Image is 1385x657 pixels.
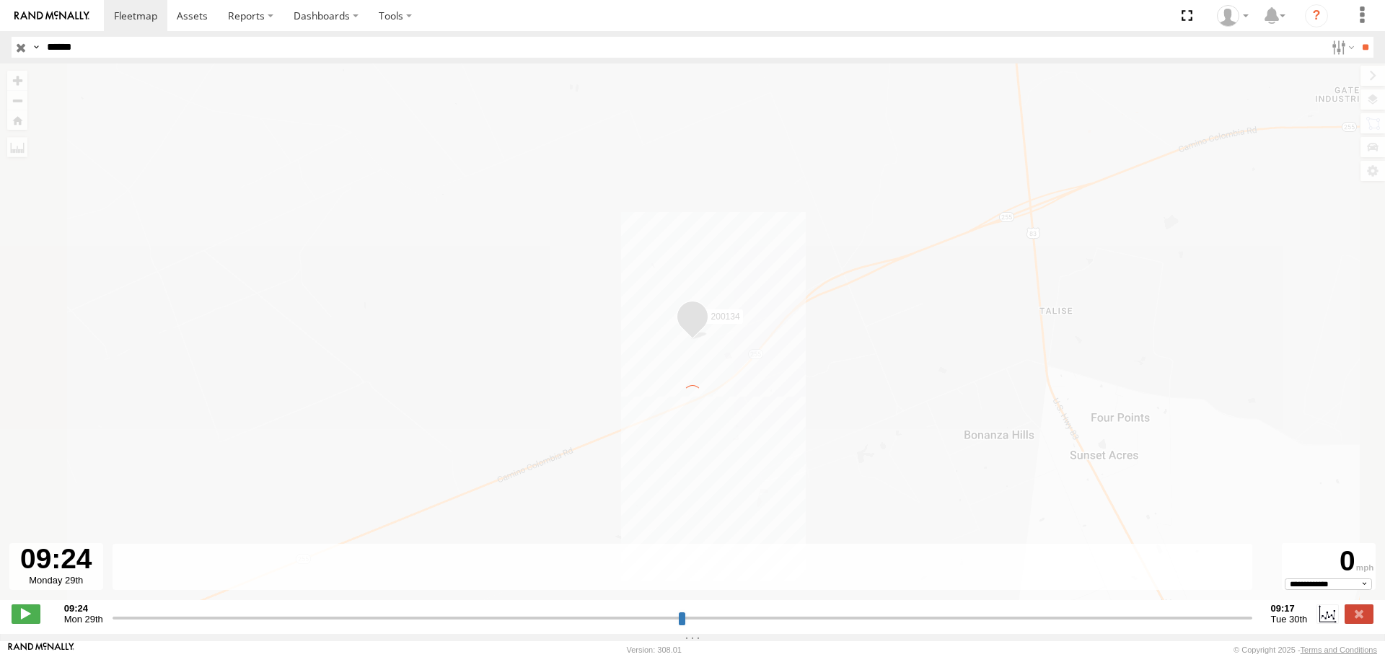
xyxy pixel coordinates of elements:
img: rand-logo.svg [14,11,89,21]
i: ? [1305,4,1328,27]
div: © Copyright 2025 - [1234,645,1377,654]
label: Search Query [30,37,42,58]
span: Tue 30th Sep 2025 [1271,614,1308,625]
div: 0 [1284,545,1373,578]
div: Version: 308.01 [627,645,682,654]
label: Search Filter Options [1326,37,1357,58]
a: Terms and Conditions [1301,645,1377,654]
a: Visit our Website [8,643,74,657]
strong: 09:24 [64,603,103,614]
strong: 09:17 [1271,603,1308,614]
div: Caseta Laredo TX [1212,5,1254,27]
label: Close [1345,604,1373,623]
label: Play/Stop [12,604,40,623]
span: Mon 29th Sep 2025 [64,614,103,625]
